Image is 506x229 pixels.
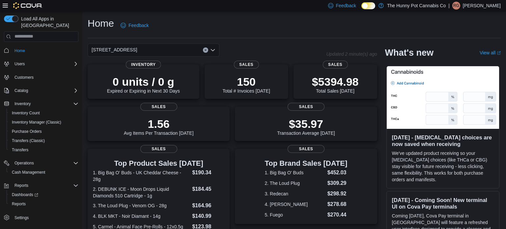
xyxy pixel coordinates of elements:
[12,147,28,153] span: Transfers
[118,19,151,32] a: Feedback
[1,46,81,55] button: Home
[453,2,459,10] span: RG
[12,214,31,222] a: Settings
[9,137,78,145] span: Transfers (Classic)
[107,75,180,94] div: Expired or Expiring in Next 30 Days
[9,146,31,154] a: Transfers
[327,211,348,219] dd: $270.44
[9,200,28,208] a: Reports
[12,46,78,55] span: Home
[277,117,335,130] p: $35.97
[277,117,335,136] div: Transaction Average [DATE]
[1,158,81,168] button: Operations
[128,22,149,29] span: Feedback
[463,2,501,10] p: [PERSON_NAME]
[9,200,78,208] span: Reports
[9,168,48,176] a: Cash Management
[93,159,224,167] h3: Top Product Sales [DATE]
[327,200,348,208] dd: $278.68
[1,213,81,222] button: Settings
[327,179,348,187] dd: $309.29
[192,169,224,177] dd: $190.34
[7,199,81,209] button: Reports
[361,2,375,9] input: Dark Mode
[7,127,81,136] button: Purchase Orders
[9,191,78,199] span: Dashboards
[222,75,270,88] p: 150
[12,100,33,108] button: Inventory
[12,73,78,81] span: Customers
[265,201,325,208] dt: 4. [PERSON_NAME]
[336,2,356,9] span: Feedback
[323,61,348,69] span: Sales
[9,118,78,126] span: Inventory Manager (Classic)
[12,182,31,189] button: Reports
[265,190,325,197] dt: 3. Redecan
[9,168,78,176] span: Cash Management
[12,192,38,197] span: Dashboards
[124,117,194,136] div: Avg Items Per Transaction [DATE]
[9,128,44,135] a: Purchase Orders
[12,129,42,134] span: Purchase Orders
[14,61,25,67] span: Users
[9,128,78,135] span: Purchase Orders
[18,15,78,29] span: Load All Apps in [GEOGRAPHIC_DATA]
[312,75,359,88] p: $5394.98
[1,59,81,69] button: Users
[7,108,81,118] button: Inventory Count
[7,190,81,199] a: Dashboards
[14,88,28,93] span: Catalog
[265,180,325,186] dt: 2. The Loud Plug
[392,134,494,147] h3: [DATE] - [MEDICAL_DATA] choices are now saved when receiving
[1,99,81,108] button: Inventory
[7,118,81,127] button: Inventory Manager (Classic)
[288,103,324,111] span: Sales
[12,201,26,207] span: Reports
[222,75,270,94] div: Total # Invoices [DATE]
[140,103,177,111] span: Sales
[12,170,45,175] span: Cash Management
[1,86,81,95] button: Catalog
[480,50,501,55] a: View allExternal link
[326,51,377,57] p: Updated 2 minute(s) ago
[12,213,78,221] span: Settings
[392,197,494,210] h3: [DATE] - Coming Soon! New terminal UI on Cova Pay terminals
[392,150,494,183] p: We've updated product receiving so your [MEDICAL_DATA] choices (like THCa or CBG) stay visible fo...
[12,47,28,55] a: Home
[93,169,189,183] dt: 1. Big Bag O' Buds - UK Cheddar Cheese - 28g
[93,202,189,209] dt: 3. The Loud Plug - Venom OG - 28g
[14,215,29,220] span: Settings
[385,47,434,58] h2: What's new
[9,146,78,154] span: Transfers
[9,118,64,126] a: Inventory Manager (Classic)
[12,182,78,189] span: Reports
[497,51,501,55] svg: External link
[288,145,324,153] span: Sales
[452,2,460,10] div: Ryckolos Griffiths
[192,185,224,193] dd: $184.45
[93,213,189,219] dt: 4. BLK MKT - Noir Diamant - 14g
[265,159,348,167] h3: Top Brand Sales [DATE]
[7,168,81,177] button: Cash Management
[12,100,78,108] span: Inventory
[7,136,81,145] button: Transfers (Classic)
[192,212,224,220] dd: $140.99
[265,169,325,176] dt: 1. Big Bag O' Buds
[448,2,450,10] p: |
[14,183,28,188] span: Reports
[203,47,208,53] button: Clear input
[12,87,31,95] button: Catalog
[12,159,37,167] button: Operations
[107,75,180,88] p: 0 units / 0 g
[9,109,42,117] a: Inventory Count
[92,46,137,54] span: [STREET_ADDRESS]
[93,186,189,199] dt: 2. DEBUNK ICE - Moon Drops Liquid Diamonds 510 Cartridge - 1g
[9,137,47,145] a: Transfers (Classic)
[124,117,194,130] p: 1.56
[88,17,114,30] h1: Home
[12,87,78,95] span: Catalog
[192,202,224,210] dd: $164.96
[12,60,78,68] span: Users
[12,159,78,167] span: Operations
[1,72,81,82] button: Customers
